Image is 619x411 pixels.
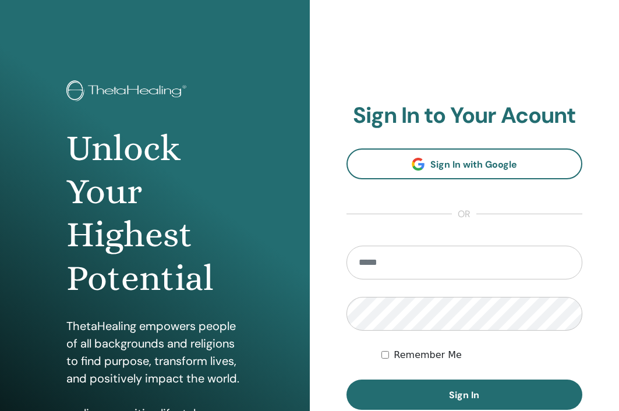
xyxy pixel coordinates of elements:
label: Remember Me [394,348,462,362]
div: Keep me authenticated indefinitely or until I manually logout [381,348,582,362]
h2: Sign In to Your Acount [346,102,583,129]
p: ThetaHealing empowers people of all backgrounds and religions to find purpose, transform lives, a... [66,317,243,387]
span: Sign In with Google [430,158,517,171]
h1: Unlock Your Highest Potential [66,127,243,300]
span: or [452,207,476,221]
span: Sign In [449,389,479,401]
a: Sign In with Google [346,148,583,179]
button: Sign In [346,380,583,410]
